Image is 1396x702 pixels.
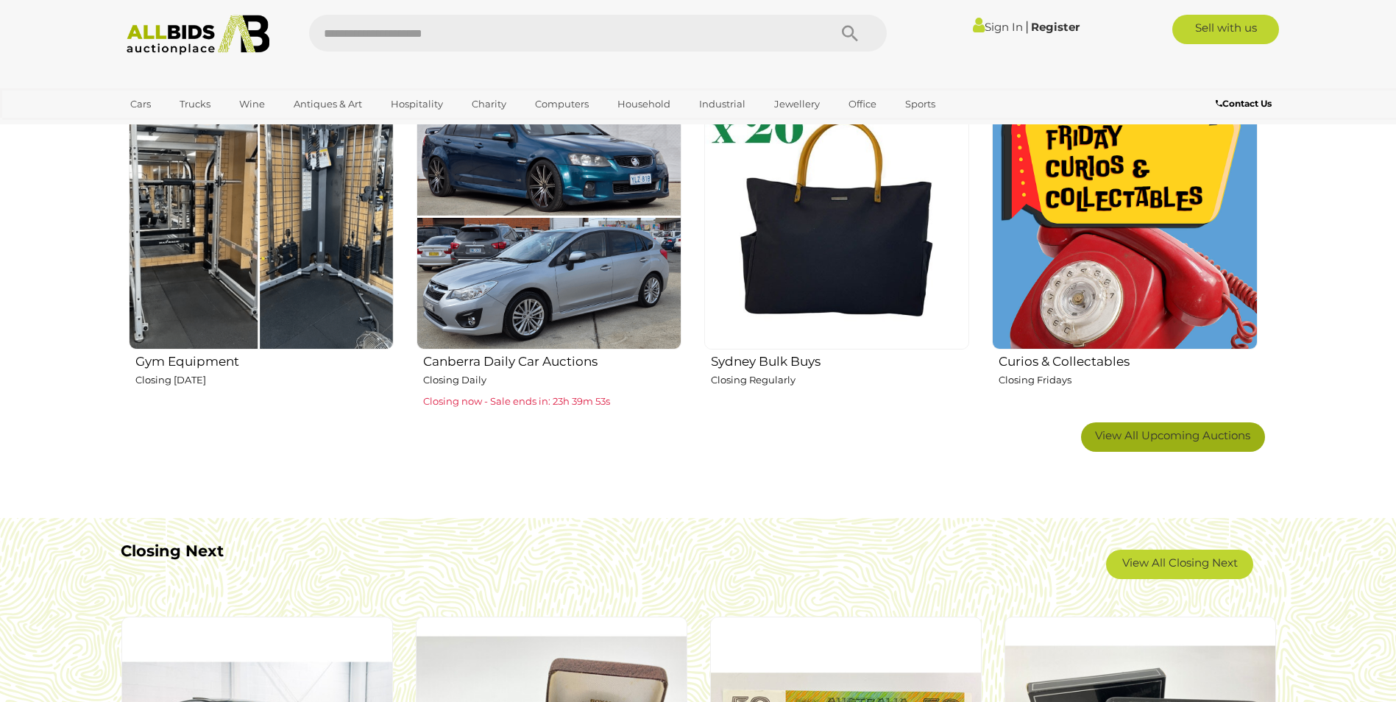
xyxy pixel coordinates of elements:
[973,20,1023,34] a: Sign In
[1081,422,1265,452] a: View All Upcoming Auctions
[1216,96,1275,112] a: Contact Us
[525,92,598,116] a: Computers
[128,83,394,411] a: Gym Equipment Closing [DATE]
[417,84,681,349] img: Canberra Daily Car Auctions
[1095,428,1250,442] span: View All Upcoming Auctions
[711,372,969,389] p: Closing Regularly
[711,351,969,369] h2: Sydney Bulk Buys
[135,351,394,369] h2: Gym Equipment
[839,92,886,116] a: Office
[423,395,610,407] span: Closing now - Sale ends in: 23h 39m 53s
[121,92,160,116] a: Cars
[1031,20,1080,34] a: Register
[121,116,244,141] a: [GEOGRAPHIC_DATA]
[690,92,755,116] a: Industrial
[999,372,1257,389] p: Closing Fridays
[121,542,224,560] b: Closing Next
[381,92,453,116] a: Hospitality
[992,84,1257,349] img: Curios & Collectables
[423,372,681,389] p: Closing Daily
[423,351,681,369] h2: Canberra Daily Car Auctions
[704,83,969,411] a: Sydney Bulk Buys Closing Regularly
[416,83,681,411] a: Canberra Daily Car Auctions Closing Daily Closing now - Sale ends in: 23h 39m 53s
[608,92,680,116] a: Household
[129,84,394,349] img: Gym Equipment
[999,351,1257,369] h2: Curios & Collectables
[991,83,1257,411] a: Curios & Collectables Closing Fridays
[1106,550,1253,579] a: View All Closing Next
[135,372,394,389] p: Closing [DATE]
[118,15,278,55] img: Allbids.com.au
[284,92,372,116] a: Antiques & Art
[1216,98,1272,109] b: Contact Us
[896,92,945,116] a: Sports
[704,84,969,349] img: Sydney Bulk Buys
[462,92,516,116] a: Charity
[1172,15,1279,44] a: Sell with us
[813,15,887,52] button: Search
[1025,18,1029,35] span: |
[170,92,220,116] a: Trucks
[230,92,274,116] a: Wine
[765,92,829,116] a: Jewellery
